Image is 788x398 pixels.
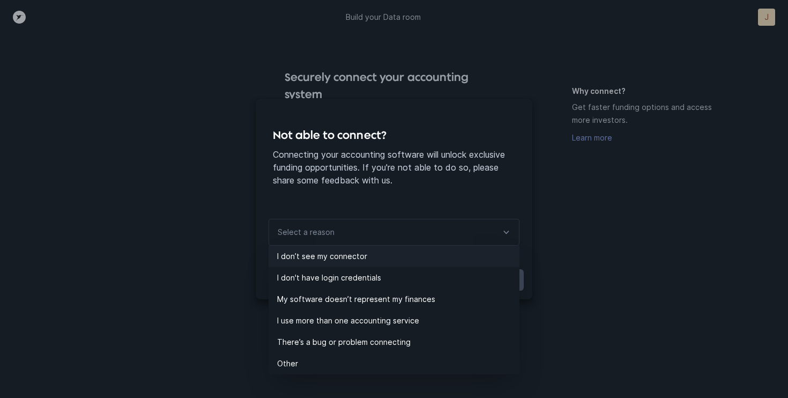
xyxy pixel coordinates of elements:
p: There’s a bug or problem connecting [277,336,519,349]
p: I use more than one accounting service [277,314,519,327]
p: I don’t see my connector [277,250,519,263]
button: Back to connect [264,269,341,291]
p: Other [277,357,519,370]
p: I don't have login credentials [277,271,519,284]
p: Select a reason [278,226,334,239]
p: My software doesn’t represent my finances [277,293,519,306]
p: Connecting your accounting software will unlock exclusive funding opportunities. If you're not ab... [273,148,515,187]
h4: Not able to connect? [273,127,515,144]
